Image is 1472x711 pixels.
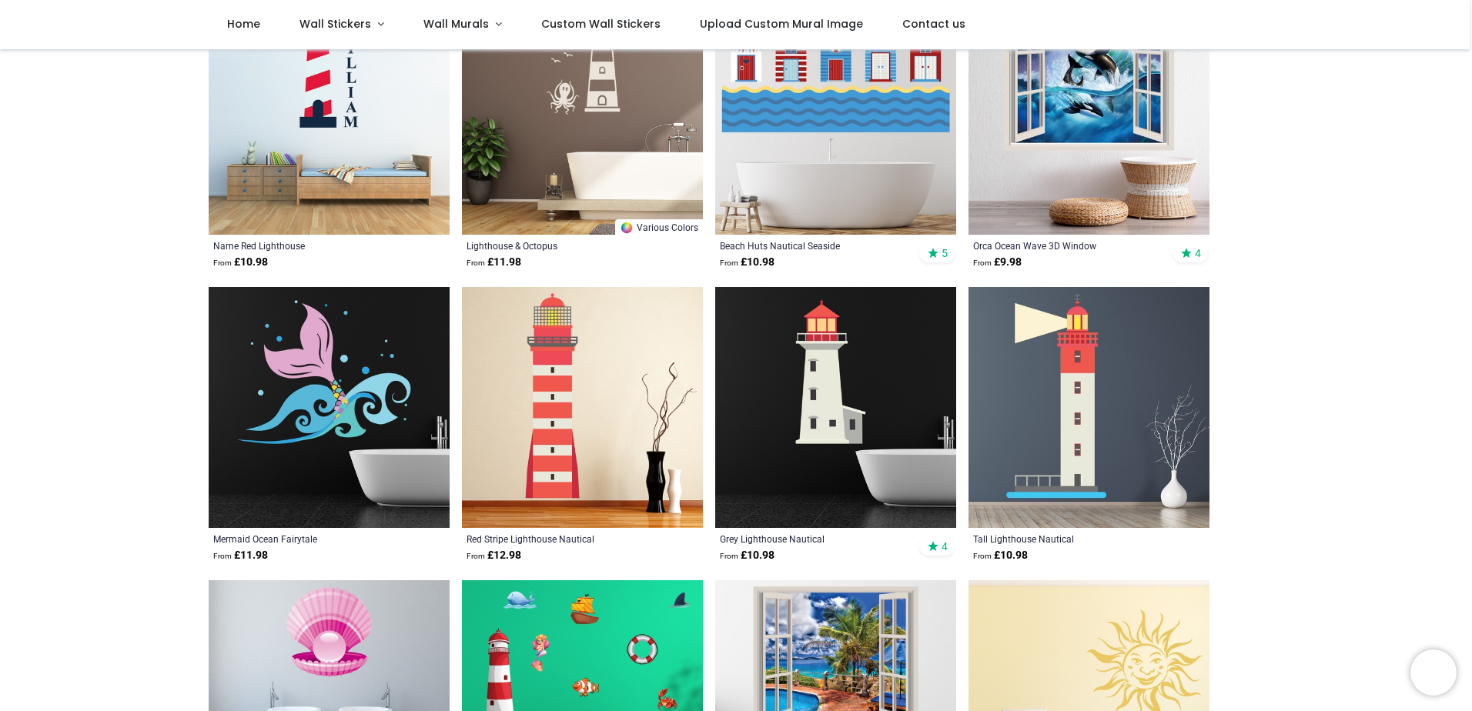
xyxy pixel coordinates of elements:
[462,287,703,528] img: Red Stripe Lighthouse Nautical Wall Sticker
[942,539,948,553] span: 4
[227,16,260,32] span: Home
[467,552,485,560] span: From
[299,16,371,32] span: Wall Stickers
[973,255,1022,270] strong: £ 9.98
[423,16,489,32] span: Wall Murals
[467,239,652,252] a: Lighthouse & Octopus
[973,552,992,560] span: From
[720,552,738,560] span: From
[1410,649,1457,696] iframe: Brevo live chat
[720,255,774,270] strong: £ 10.98
[969,287,1209,528] img: Tall Lighthouse Nautical Wall Sticker
[942,246,948,260] span: 5
[973,532,1159,545] a: Tall Lighthouse Nautical
[902,16,965,32] span: Contact us
[715,287,956,528] img: Grey Lighthouse Nautical Wall Sticker
[213,532,399,545] a: Mermaid Ocean Fairytale
[213,552,232,560] span: From
[467,259,485,267] span: From
[700,16,863,32] span: Upload Custom Mural Image
[213,255,268,270] strong: £ 10.98
[615,219,703,235] a: Various Colors
[467,548,521,563] strong: £ 12.98
[541,16,661,32] span: Custom Wall Stickers
[720,239,905,252] a: Beach Huts Nautical Seaside
[720,548,774,563] strong: £ 10.98
[720,259,738,267] span: From
[467,532,652,545] a: Red Stripe Lighthouse Nautical
[973,548,1028,563] strong: £ 10.98
[1195,246,1201,260] span: 4
[213,548,268,563] strong: £ 11.98
[213,259,232,267] span: From
[467,255,521,270] strong: £ 11.98
[620,221,634,235] img: Color Wheel
[973,259,992,267] span: From
[720,532,905,545] a: Grey Lighthouse Nautical
[973,239,1159,252] a: Orca Ocean Wave 3D Window
[213,239,399,252] a: Name Red Lighthouse
[209,287,450,528] img: Mermaid Ocean Fairytale Wall Sticker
